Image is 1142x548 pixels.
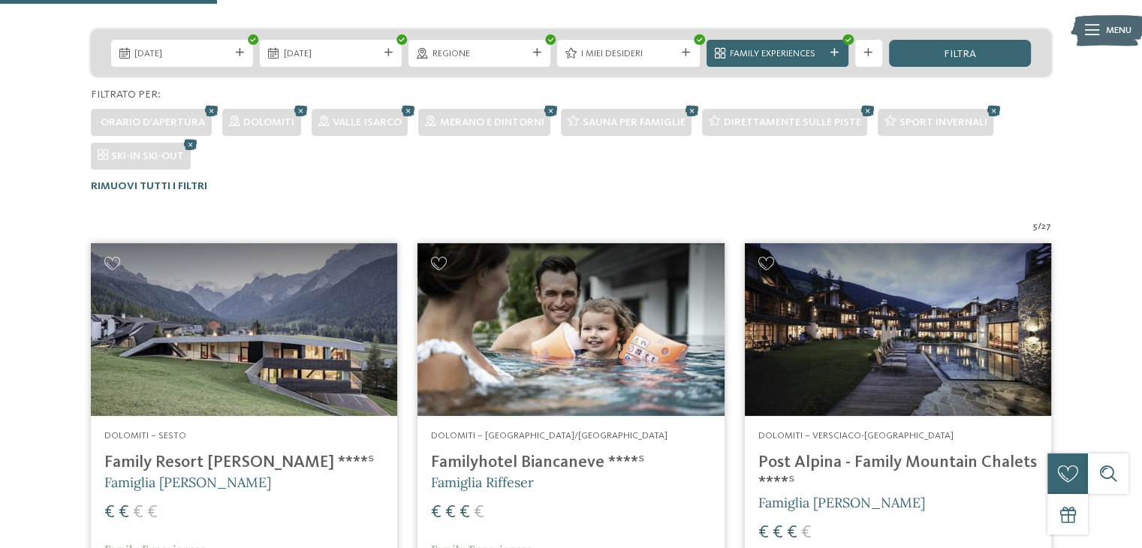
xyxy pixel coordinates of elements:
span: Regione [432,47,527,61]
span: 5 [1033,220,1038,233]
span: € [445,504,456,522]
span: Famiglia [PERSON_NAME] [104,474,271,491]
img: Post Alpina - Family Mountain Chalets ****ˢ [745,243,1051,416]
span: Rimuovi tutti i filtri [91,181,207,191]
span: € [431,504,441,522]
span: Dolomiti [243,117,294,128]
span: [DATE] [284,47,378,61]
img: Cercate un hotel per famiglie? Qui troverete solo i migliori! [417,243,724,416]
span: € [758,524,769,542]
span: Sauna per famiglie [582,117,685,128]
span: / [1038,220,1041,233]
span: € [460,504,470,522]
span: € [119,504,129,522]
h4: Family Resort [PERSON_NAME] ****ˢ [104,453,384,473]
span: Filtrato per: [91,89,161,100]
span: 27 [1041,220,1051,233]
span: SKI-IN SKI-OUT [111,151,184,161]
span: € [801,524,812,542]
span: Dolomiti – Sesto [104,431,186,441]
span: Sport invernali [899,117,987,128]
span: € [133,504,143,522]
span: Direttamente sulle piste [723,117,860,128]
span: filtra [944,49,976,59]
span: Family Experiences [730,47,824,61]
h4: Post Alpina - Family Mountain Chalets ****ˢ [758,453,1038,493]
span: € [773,524,783,542]
span: € [474,504,484,522]
span: € [147,504,158,522]
span: Merano e dintorni [439,117,544,128]
span: Dolomiti – Versciaco-[GEOGRAPHIC_DATA] [758,431,954,441]
img: Family Resort Rainer ****ˢ [91,243,397,416]
span: I miei desideri [581,47,676,61]
span: Dolomiti – [GEOGRAPHIC_DATA]/[GEOGRAPHIC_DATA] [431,431,667,441]
span: [DATE] [134,47,229,61]
h4: Familyhotel Biancaneve ****ˢ [431,453,710,473]
span: Famiglia Riffeser [431,474,534,491]
span: Famiglia [PERSON_NAME] [758,494,925,511]
span: Valle Isarco [333,117,401,128]
span: € [104,504,115,522]
span: € [787,524,797,542]
span: Orario d'apertura [101,117,205,128]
